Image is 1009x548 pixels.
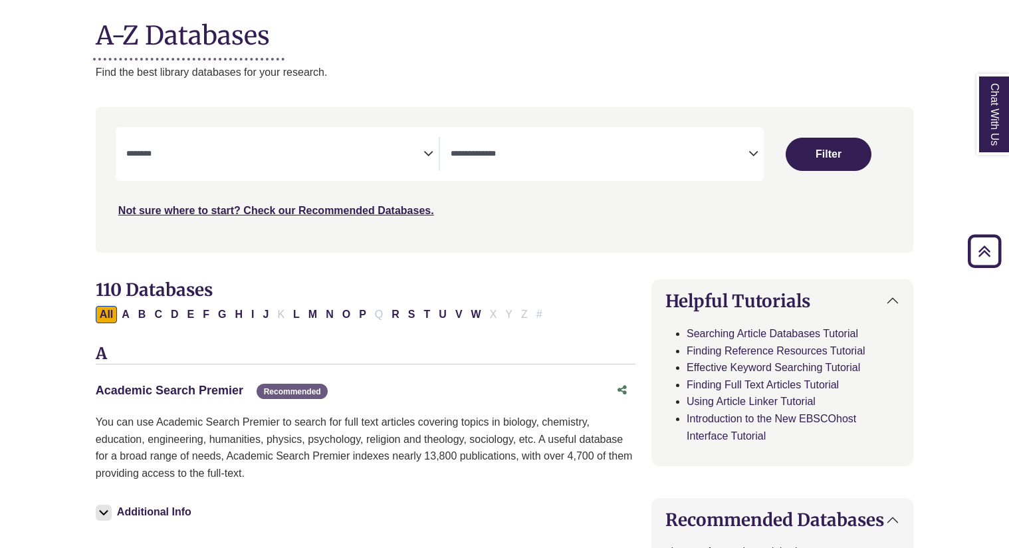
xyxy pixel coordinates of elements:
textarea: Search [451,150,748,160]
a: Back to Top [963,242,1006,260]
button: Filter Results F [199,306,213,323]
p: Find the best library databases for your research. [96,64,913,81]
nav: Search filters [96,107,913,252]
a: Using Article Linker Tutorial [687,396,816,407]
button: Filter Results M [304,306,321,323]
button: Filter Results L [289,306,304,323]
button: Filter Results A [118,306,134,323]
button: Filter Results U [435,306,451,323]
p: You can use Academic Search Premier to search for full text articles covering topics in biology, ... [96,414,635,481]
span: Recommended [257,384,327,399]
a: Finding Full Text Articles Tutorial [687,379,839,390]
button: Helpful Tutorials [652,280,913,322]
a: Academic Search Premier [96,384,243,397]
button: Filter Results H [231,306,247,323]
button: Filter Results P [355,306,370,323]
a: Finding Reference Resources Tutorial [687,345,865,356]
button: Filter Results T [420,306,435,323]
h3: A [96,344,635,364]
button: Filter Results W [467,306,485,323]
button: Submit for Search Results [786,138,871,171]
textarea: Search [126,150,424,160]
button: All [96,306,117,323]
button: Filter Results J [259,306,273,323]
button: Filter Results E [183,306,199,323]
button: Filter Results O [338,306,354,323]
span: 110 Databases [96,279,213,301]
button: Share this database [609,378,635,403]
button: Filter Results S [404,306,419,323]
a: Effective Keyword Searching Tutorial [687,362,860,373]
a: Searching Article Databases Tutorial [687,328,858,339]
a: Introduction to the New EBSCOhost Interface Tutorial [687,413,856,442]
button: Filter Results R [388,306,403,323]
button: Filter Results C [150,306,166,323]
button: Recommended Databases [652,499,913,541]
button: Filter Results G [214,306,230,323]
h1: A-Z Databases [96,10,913,51]
button: Filter Results B [134,306,150,323]
button: Additional Info [96,503,195,521]
button: Filter Results N [322,306,338,323]
button: Filter Results V [451,306,467,323]
a: Not sure where to start? Check our Recommended Databases. [118,205,434,216]
button: Filter Results D [167,306,183,323]
button: Filter Results I [247,306,258,323]
div: Alpha-list to filter by first letter of database name [96,308,548,319]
